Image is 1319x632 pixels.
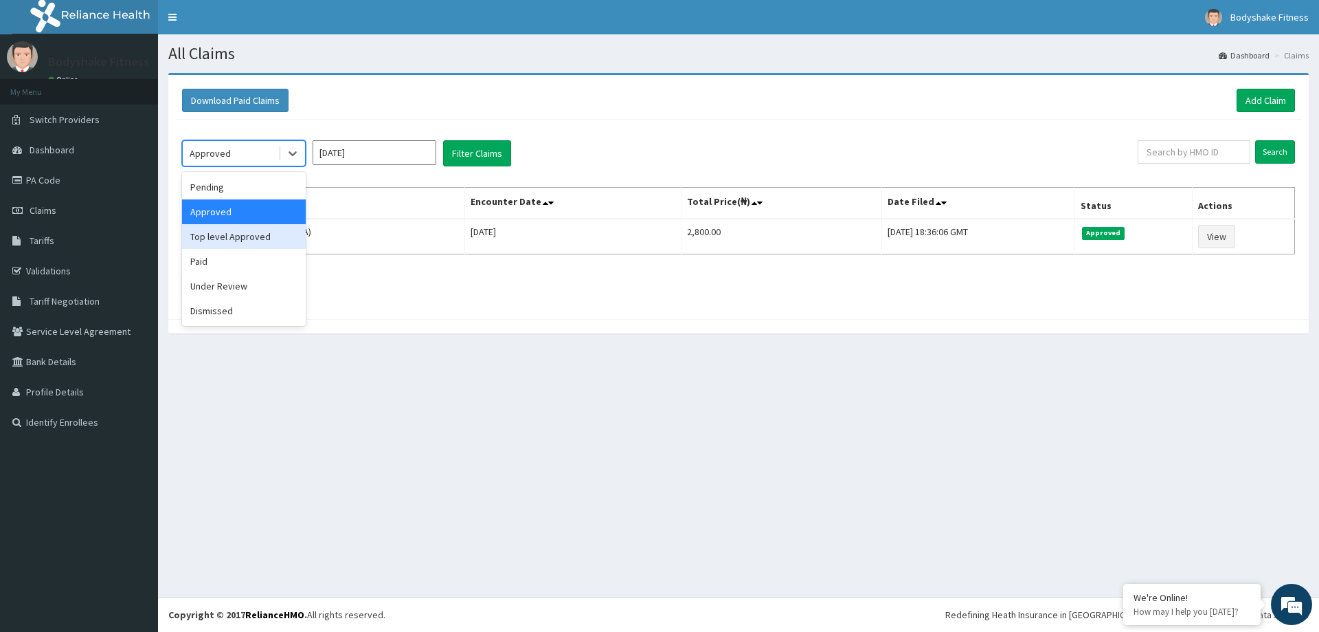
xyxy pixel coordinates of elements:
[681,219,881,254] td: 2,800.00
[881,219,1074,254] td: [DATE] 18:36:06 GMT
[1237,89,1295,112] a: Add Claim
[465,188,681,219] th: Encounter Date
[1134,606,1250,618] p: How may I help you today?
[1134,591,1250,604] div: We're Online!
[30,295,100,307] span: Tariff Negotiation
[48,75,81,85] a: Online
[182,274,306,298] div: Under Review
[183,219,465,254] td: [PERSON_NAME] (PPI/10018/A)
[681,188,881,219] th: Total Price(₦)
[182,175,306,199] div: Pending
[1198,225,1235,248] a: View
[168,45,1309,63] h1: All Claims
[30,144,74,156] span: Dashboard
[30,235,54,247] span: Tariffs
[190,146,231,160] div: Approved
[48,56,149,68] p: Bodyshake Fitness
[1230,11,1309,23] span: Bodyshake Fitness
[182,298,306,323] div: Dismissed
[30,113,100,126] span: Switch Providers
[182,224,306,249] div: Top level Approved
[945,608,1309,622] div: Redefining Heath Insurance in [GEOGRAPHIC_DATA] using Telemedicine and Data Science!
[443,140,511,166] button: Filter Claims
[158,597,1319,632] footer: All rights reserved.
[1193,188,1295,219] th: Actions
[1205,9,1222,26] img: User Image
[1255,140,1295,164] input: Search
[1271,50,1309,61] li: Claims
[1138,140,1250,164] input: Search by HMO ID
[1219,50,1270,61] a: Dashboard
[30,204,56,217] span: Claims
[881,188,1074,219] th: Date Filed
[182,249,306,274] div: Paid
[7,41,38,72] img: User Image
[1074,188,1192,219] th: Status
[168,609,307,621] strong: Copyright © 2017 .
[183,188,465,219] th: Name
[182,89,289,112] button: Download Paid Claims
[1082,227,1125,239] span: Approved
[182,199,306,224] div: Approved
[465,219,681,254] td: [DATE]
[313,140,436,165] input: Select Month and Year
[245,609,304,621] a: RelianceHMO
